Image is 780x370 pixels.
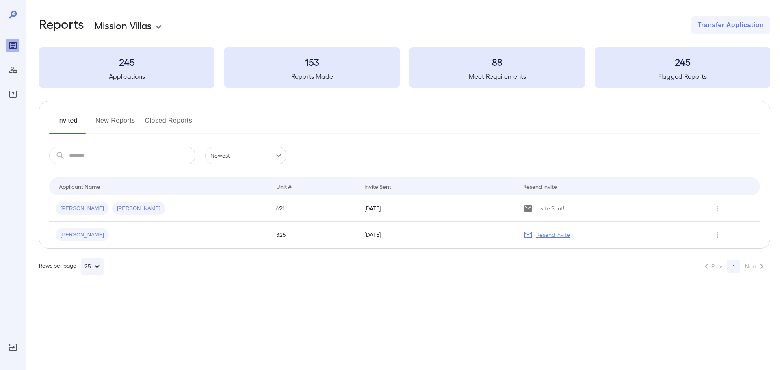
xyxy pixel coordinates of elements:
[56,231,109,239] span: [PERSON_NAME]
[6,63,19,76] div: Manage Users
[358,195,517,222] td: [DATE]
[49,114,86,134] button: Invited
[727,260,740,273] button: page 1
[94,19,152,32] p: Mission Villas
[224,55,400,68] h3: 153
[409,55,585,68] h3: 88
[39,47,770,88] summary: 245Applications153Reports Made88Meet Requirements245Flagged Reports
[711,228,724,241] button: Row Actions
[224,71,400,81] h5: Reports Made
[39,71,214,81] h5: Applications
[59,182,100,191] div: Applicant Name
[364,182,391,191] div: Invite Sent
[205,147,286,164] div: Newest
[536,204,564,212] p: Invite Sent!
[39,16,84,34] h2: Reports
[523,182,557,191] div: Resend Invite
[711,202,724,215] button: Row Actions
[595,55,770,68] h3: 245
[6,88,19,101] div: FAQ
[6,39,19,52] div: Reports
[595,71,770,81] h5: Flagged Reports
[698,260,770,273] nav: pagination navigation
[270,222,358,248] td: 325
[691,16,770,34] button: Transfer Application
[358,222,517,248] td: [DATE]
[6,341,19,354] div: Log Out
[145,114,193,134] button: Closed Reports
[95,114,135,134] button: New Reports
[270,195,358,222] td: 621
[276,182,292,191] div: Unit #
[56,205,109,212] span: [PERSON_NAME]
[409,71,585,81] h5: Meet Requirements
[39,258,104,275] div: Rows per page
[81,258,104,275] button: 25
[112,205,165,212] span: [PERSON_NAME]
[536,231,570,239] p: Resend Invite
[39,55,214,68] h3: 245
